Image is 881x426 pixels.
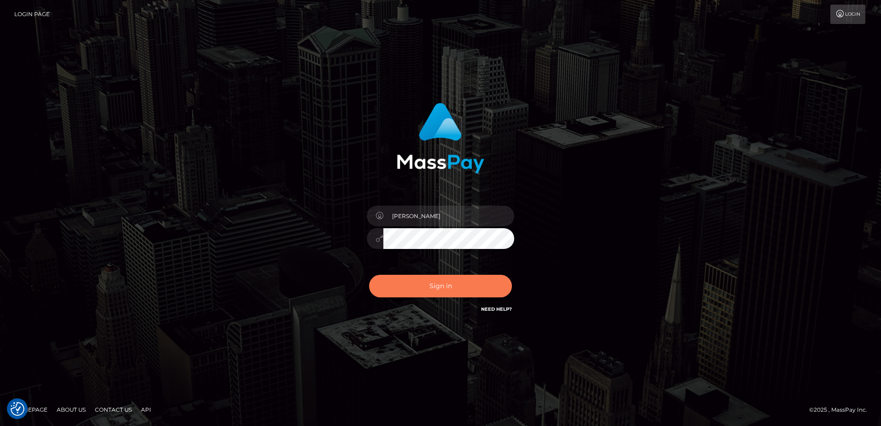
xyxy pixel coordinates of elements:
[809,405,874,415] div: © 2025 , MassPay Inc.
[11,402,24,416] img: Revisit consent button
[137,402,155,417] a: API
[14,5,50,24] a: Login Page
[369,275,512,297] button: Sign in
[91,402,135,417] a: Contact Us
[397,103,484,173] img: MassPay Login
[53,402,89,417] a: About Us
[10,402,51,417] a: Homepage
[830,5,865,24] a: Login
[481,306,512,312] a: Need Help?
[383,206,514,226] input: Username...
[11,402,24,416] button: Consent Preferences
